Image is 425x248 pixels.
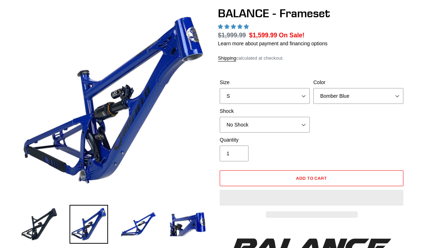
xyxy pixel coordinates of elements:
img: Load image into Gallery viewer, BALANCE - Frameset [70,205,108,244]
label: Color [313,79,403,86]
a: Shipping [218,55,236,61]
img: BALANCE - Frameset [21,8,206,192]
img: Load image into Gallery viewer, BALANCE - Frameset [20,205,59,244]
a: Learn more about payment and financing options [218,41,327,46]
label: Quantity [220,136,310,144]
button: Add to cart [220,170,403,186]
div: calculated at checkout. [218,55,405,62]
span: $1,599.99 [249,32,277,39]
label: Size [220,79,310,86]
span: Add to cart [296,175,327,181]
img: Load image into Gallery viewer, BALANCE - Frameset [119,205,158,244]
label: Shock [220,107,310,115]
img: Load image into Gallery viewer, BALANCE - Frameset [169,205,207,244]
h1: BALANCE - Frameset [218,6,405,20]
span: 5.00 stars [218,24,250,29]
s: $1,999.99 [218,32,246,39]
span: On Sale! [279,31,304,40]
